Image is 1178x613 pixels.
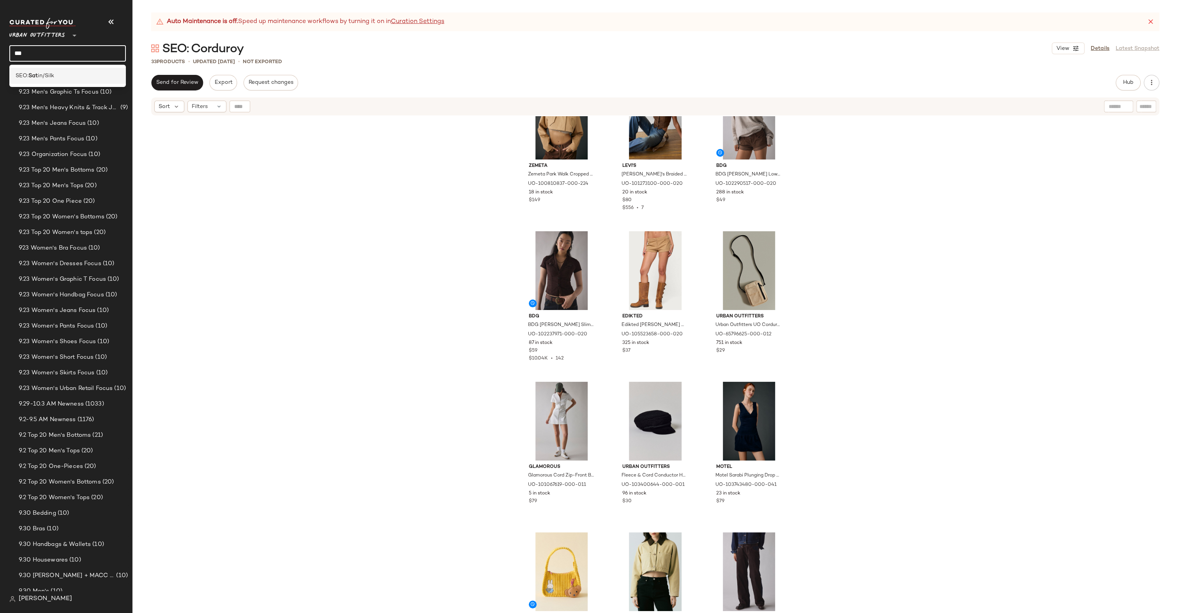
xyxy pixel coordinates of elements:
strong: Auto Maintenance is off. [167,17,238,27]
button: Send for Review [151,75,203,90]
span: (10) [68,556,81,565]
span: 33 [151,59,157,65]
span: 9.23 Women's Short Focus [19,353,94,362]
span: (20) [101,478,114,487]
img: 65796625_012_b [710,231,788,310]
span: • [238,58,240,66]
span: Urban Outfitters UO Corduroy Mini Messenger Bag in Cream at Urban Outfitters [715,322,781,329]
span: 751 in stock [716,340,742,347]
span: (10) [56,509,69,518]
span: Motel Sarabi Plunging Drop Waist Corduroy Mini Dress in Navy, Women's at Urban Outfitters [715,472,781,479]
span: 142 [556,356,564,361]
span: UO-103743480-000-041 [715,482,777,489]
span: 9.2-9.5 AM Newness [19,415,76,424]
span: (10) [96,337,109,346]
span: Urban Outfitters [622,464,688,471]
span: 9.23 Top 20 Men's Tops [19,181,83,190]
span: (10) [94,353,107,362]
span: 9.30 Bras [19,524,45,533]
span: (10) [115,571,128,580]
span: 288 in stock [716,189,744,196]
span: 9.2 Top 20 Women's Bottoms [19,478,101,487]
span: BDG [PERSON_NAME] Low-Rise Micro Short in Brown, Women's at Urban Outfitters [715,171,781,178]
span: $59 [529,347,537,354]
span: (10) [95,369,108,377]
span: (10) [106,275,119,284]
span: BDG [529,313,595,320]
span: 9.30 Men's [19,587,49,596]
span: (1176) [76,415,94,424]
span: (10) [91,540,104,549]
span: (20) [83,181,97,190]
span: Hub [1123,80,1134,86]
span: (10) [94,322,107,331]
span: $149 [529,197,540,204]
span: 9.23 Women's Handbag Focus [19,291,104,299]
span: 23 in stock [716,490,740,497]
span: $556 [622,206,634,211]
span: UO-102237971-000-020 [528,331,587,338]
span: (10) [87,244,100,253]
span: (10) [104,291,117,299]
span: • [188,58,190,66]
span: UO-105523658-000-020 [622,331,683,338]
img: 104890314_072_b [523,532,601,611]
span: $10.04K [529,356,548,361]
span: [PERSON_NAME] [19,594,72,604]
span: (20) [104,213,118,221]
button: Hub [1116,75,1141,90]
span: (10) [49,587,62,596]
span: in/Silk [38,72,54,80]
span: 9.2 Top 20 Men's Tops [19,446,80,455]
span: 9.23 Men's Pants Focus [19,135,84,144]
span: (20) [83,462,96,471]
span: 7 [641,206,644,211]
span: 20 in stock [622,189,647,196]
span: 325 in stock [622,340,649,347]
span: Filters [192,103,208,111]
span: UO-101067619-000-011 [528,482,586,489]
img: 103743480_041_b [710,382,788,461]
span: 9.23 Top 20 Men's Bottoms [19,166,95,175]
span: 9.30 Handbags & Wallets [19,540,91,549]
span: $79 [529,498,537,505]
span: $30 [622,498,632,505]
span: Zemeta [529,163,595,170]
span: BDG [PERSON_NAME] Slim Short Sleeve Button-Up Shirt Top in Brown, Women's at Urban Outfitters [528,322,594,329]
span: 9.30 Housewares [19,556,68,565]
button: Request changes [244,75,298,90]
span: (10) [113,384,126,393]
span: Urban Outfitters [716,313,782,320]
span: (20) [80,446,93,455]
span: (20) [92,228,106,237]
span: Motel [716,464,782,471]
span: Levi's [622,163,688,170]
span: View [1056,46,1069,52]
p: updated [DATE] [193,58,235,66]
span: (10) [99,88,112,97]
span: 9.30 [PERSON_NAME] + MACC + M Shoes [19,571,115,580]
span: $79 [716,498,724,505]
span: (10) [101,259,115,268]
img: 105523658_020_m [616,231,694,310]
span: 9.23 Men's Graphic Ts Focus [19,88,99,97]
span: BDG [716,163,782,170]
span: (10) [86,119,99,128]
span: (20) [90,493,103,502]
span: 9.23 Men's Jeans Focus [19,119,86,128]
span: UO-101273100-000-020 [622,181,683,188]
span: UO-100810837-000-224 [528,181,588,188]
span: Export [214,80,232,86]
span: 5 in stock [529,490,550,497]
span: (21) [91,431,103,440]
span: (10) [95,306,109,315]
img: svg%3e [151,44,159,52]
span: Urban Outfitters [9,27,65,41]
p: Not Exported [243,58,282,66]
span: [PERSON_NAME]'s Braided Corduroy Vest Top Jacket in Carafe, Women's at Urban Outfitters [622,171,687,178]
button: Export [209,75,237,90]
span: $80 [622,197,632,204]
a: Details [1091,44,1109,53]
span: (10) [87,150,100,159]
span: 9.2 Top 20 One-Pieces [19,462,83,471]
